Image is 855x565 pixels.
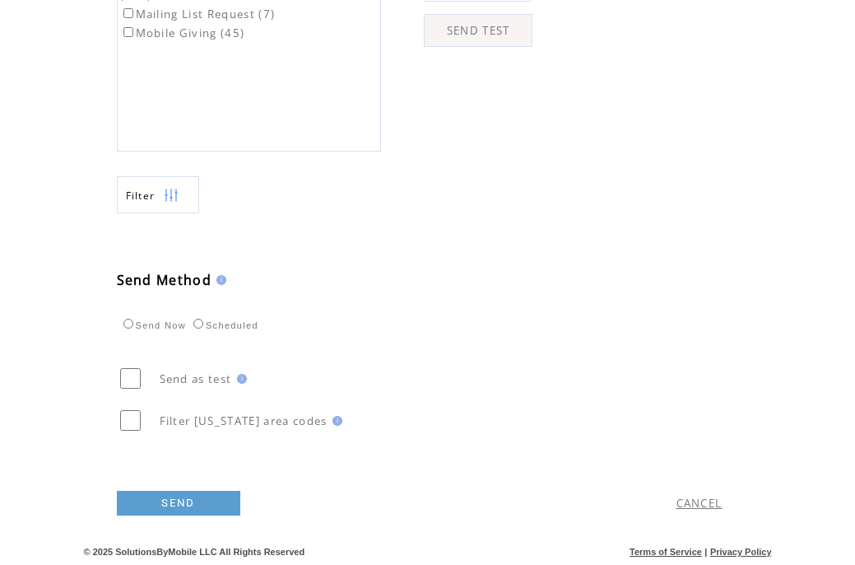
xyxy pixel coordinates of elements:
[123,319,133,329] input: Send Now
[211,275,226,285] img: help.gif
[123,27,133,37] input: Mobile Giving (45)
[189,320,258,330] label: Scheduled
[710,547,772,557] a: Privacy Policy
[232,374,247,384] img: help.gif
[126,189,156,203] span: Show filters
[117,491,240,516] a: SEND
[123,8,133,18] input: Mailing List Request (7)
[119,320,186,330] label: Send Now
[117,176,199,213] a: Filter
[160,371,232,386] span: Send as test
[630,547,702,557] a: Terms of Service
[424,14,532,47] a: SEND TEST
[84,547,305,557] span: © 2025 SolutionsByMobile LLC All Rights Reserved
[160,413,328,428] span: Filter [US_STATE] area codes
[120,26,245,40] label: Mobile Giving (45)
[120,7,276,21] label: Mailing List Request (7)
[164,177,179,214] img: filters.png
[704,547,707,557] span: |
[193,319,203,329] input: Scheduled
[328,416,342,426] img: help.gif
[676,496,723,511] a: CANCEL
[117,271,212,289] span: Send Method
